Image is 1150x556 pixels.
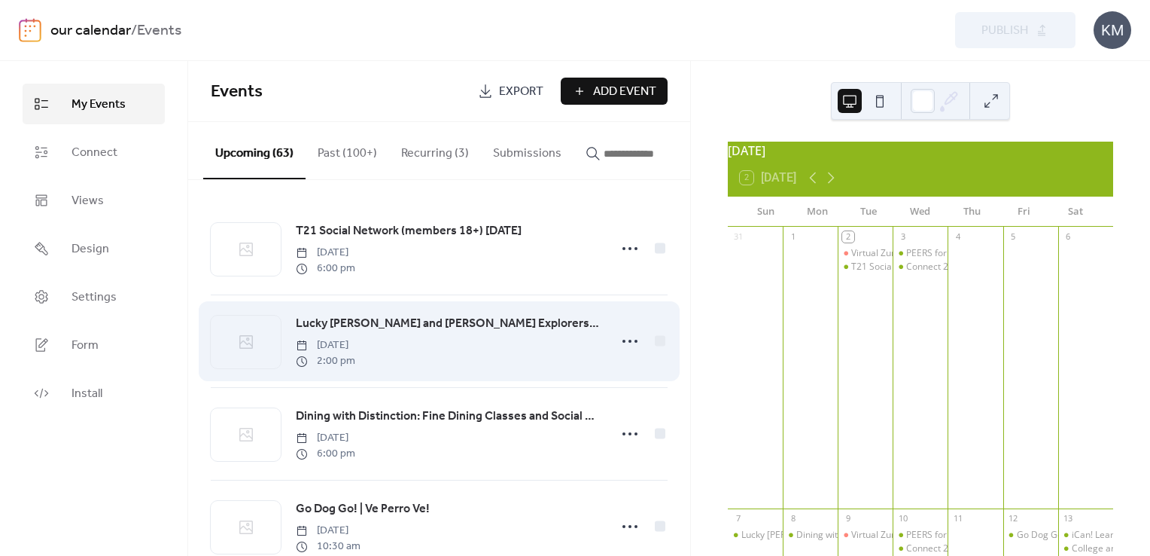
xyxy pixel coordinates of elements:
[893,529,948,542] div: PEERS for Adults ages 18 and up
[893,542,948,555] div: Connect 21
[71,96,126,114] span: My Events
[296,222,522,240] span: T21 Social Network (members 18+) [DATE]
[593,83,656,101] span: Add Event
[467,78,555,105] a: Export
[842,513,853,524] div: 9
[838,261,893,273] div: T21 Social Network (members 18+) September 2025
[897,231,908,243] div: 3
[203,122,306,179] button: Upcoming (63)
[296,314,599,334] a: Lucky [PERSON_NAME] and [PERSON_NAME] Explorers - [GEOGRAPHIC_DATA]
[741,529,1069,542] div: Lucky [PERSON_NAME] and [PERSON_NAME] Explorers - [GEOGRAPHIC_DATA]
[1058,542,1113,555] div: College and Career Prep - 2025-2026
[296,338,355,353] span: [DATE]
[842,231,853,243] div: 2
[296,523,361,539] span: [DATE]
[906,247,1130,260] div: PEERS for Adults ages [DEMOGRAPHIC_DATA] and up
[851,261,1030,273] div: T21 Social Network (members 18+) [DATE]
[23,276,165,317] a: Settings
[71,240,109,258] span: Design
[851,247,1002,260] div: Virtual Zumba with [PERSON_NAME]
[906,261,954,273] div: Connect 21
[732,231,744,243] div: 31
[296,353,355,369] span: 2:00 pm
[1094,11,1131,49] div: KM
[561,78,668,105] button: Add Event
[1058,529,1113,542] div: iCan! Learn 2025-2026
[843,197,895,227] div: Tue
[23,373,165,414] a: Install
[296,499,430,519] a: Go Dog Go! | Ve Perro Ve!
[1049,197,1101,227] div: Sat
[23,132,165,173] a: Connect
[71,385,102,403] span: Install
[1063,513,1074,524] div: 13
[906,542,954,555] div: Connect 21
[71,192,104,210] span: Views
[23,228,165,269] a: Design
[296,315,599,333] span: Lucky [PERSON_NAME] and [PERSON_NAME] Explorers - [GEOGRAPHIC_DATA]
[296,407,599,426] a: Dining with Distinction: Fine Dining Classes and Social Skills for Young Adults
[838,247,893,260] div: Virtual Zumba with Elyse
[906,529,1130,542] div: PEERS for Adults ages [DEMOGRAPHIC_DATA] and up
[50,17,131,45] a: our calendar
[740,197,792,227] div: Sun
[389,122,481,178] button: Recurring (3)
[71,289,117,307] span: Settings
[897,513,908,524] div: 10
[998,197,1050,227] div: Fri
[1008,231,1019,243] div: 5
[893,261,948,273] div: Connect 21
[296,221,522,241] a: T21 Social Network (members 18+) [DATE]
[851,529,1002,542] div: Virtual Zumba with [PERSON_NAME]
[23,84,165,124] a: My Events
[211,75,263,108] span: Events
[893,247,948,260] div: PEERS for Adults ages 18 and up
[71,337,99,355] span: Form
[728,529,783,542] div: Lucky Littles and Young Explorers - Orange County Regional History Center
[131,17,137,45] b: /
[946,197,998,227] div: Thu
[1063,231,1074,243] div: 6
[296,446,355,462] span: 6:00 pm
[19,18,41,42] img: logo
[71,144,117,162] span: Connect
[787,513,799,524] div: 8
[838,529,893,542] div: Virtual Zumba with Elyse
[296,261,355,276] span: 6:00 pm
[796,529,1115,542] div: Dining with Distinction: Fine Dining Classes and Social Skills for Young Adults
[1017,529,1126,542] div: Go Dog Go! | Ve Perro Ve!
[23,180,165,221] a: Views
[296,539,361,554] span: 10:30 am
[1003,529,1058,542] div: Go Dog Go! | Ve Perro Ve!
[1008,513,1019,524] div: 12
[23,325,165,365] a: Form
[296,500,430,518] span: Go Dog Go! | Ve Perro Ve!
[952,231,963,243] div: 4
[732,513,744,524] div: 7
[296,245,355,261] span: [DATE]
[728,142,1113,160] div: [DATE]
[306,122,389,178] button: Past (100+)
[783,529,838,542] div: Dining with Distinction: Fine Dining Classes and Social Skills for Young Adults
[137,17,181,45] b: Events
[791,197,843,227] div: Mon
[296,430,355,446] span: [DATE]
[895,197,947,227] div: Wed
[296,408,599,426] span: Dining with Distinction: Fine Dining Classes and Social Skills for Young Adults
[499,83,543,101] span: Export
[952,513,963,524] div: 11
[481,122,573,178] button: Submissions
[787,231,799,243] div: 1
